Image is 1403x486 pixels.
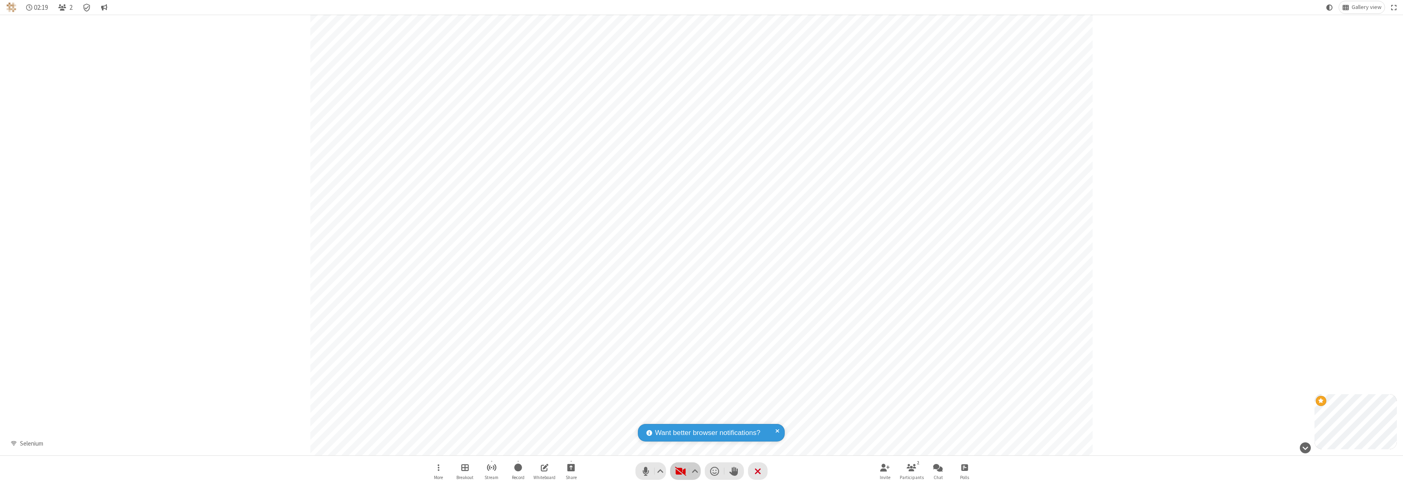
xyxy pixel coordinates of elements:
span: Chat [934,475,943,480]
div: Meeting details Encryption enabled [79,1,95,13]
span: Breakout [456,475,474,480]
button: Invite participants (⌘+Shift+I) [873,459,897,483]
button: Hide [1297,438,1314,457]
div: 2 [915,459,922,466]
button: Start video (⌘+Shift+V) [670,462,701,480]
button: Open shared whiteboard [532,459,557,483]
button: Start sharing [559,459,583,483]
button: Using system theme [1323,1,1336,13]
span: Stream [485,475,498,480]
div: Timer [23,1,52,13]
span: Polls [960,475,969,480]
button: Fullscreen [1388,1,1400,13]
button: Mute (⌘+Shift+A) [635,462,666,480]
span: Participants [900,475,924,480]
div: Selenium [17,439,46,448]
span: Invite [880,475,890,480]
button: Conversation [97,1,111,13]
span: Whiteboard [533,475,555,480]
img: QA Selenium DO NOT DELETE OR CHANGE [7,2,16,12]
button: Manage Breakout Rooms [453,459,477,483]
button: Start streaming [479,459,504,483]
button: Open participant list [55,1,76,13]
button: Send a reaction [705,462,724,480]
span: 02:19 [34,4,48,11]
span: Gallery view [1352,4,1381,11]
button: Open menu [426,459,451,483]
button: Change layout [1339,1,1385,13]
button: Raise hand [724,462,744,480]
span: Want better browser notifications? [655,428,760,438]
span: 2 [69,4,73,11]
button: Open poll [952,459,977,483]
button: Audio settings [655,462,666,480]
button: Video setting [690,462,701,480]
button: Start recording [506,459,530,483]
button: Open chat [926,459,950,483]
button: Open participant list [899,459,924,483]
span: Share [566,475,577,480]
span: Record [512,475,524,480]
span: More [434,475,443,480]
button: End or leave meeting [748,462,768,480]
